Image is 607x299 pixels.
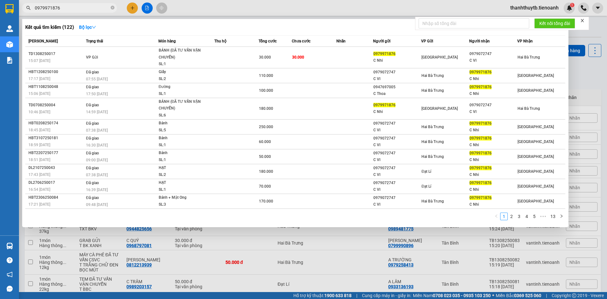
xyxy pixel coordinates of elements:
[259,125,273,129] span: 250.000
[421,184,431,189] span: Đạt Lí
[7,286,13,292] span: message
[523,213,530,220] a: 4
[373,171,421,178] div: C VI
[373,201,421,208] div: C VI
[28,120,84,127] div: HBT0208250174
[259,184,271,189] span: 70.000
[259,169,273,174] span: 180.000
[419,18,529,28] input: Nhập số tổng đài
[558,213,565,220] button: right
[86,39,103,43] span: Trạng thái
[259,55,271,59] span: 30.000
[560,214,563,218] span: right
[159,157,206,164] div: SL: 1
[86,110,108,114] span: 14:59 [DATE]
[373,165,421,171] div: 0979072747
[518,169,554,174] span: [GEOGRAPHIC_DATA]
[523,213,530,220] li: 4
[373,157,421,163] div: C VI
[28,69,84,75] div: HBT1208250100
[469,76,517,82] div: C Nhi
[336,39,346,43] span: Nhãn
[159,194,206,201] div: Bánh + Mật Ong
[6,25,13,32] img: warehouse-icon
[538,213,548,220] span: •••
[158,39,176,43] span: Món hàng
[373,150,421,157] div: 0979072747
[86,128,108,133] span: 07:38 [DATE]
[373,52,395,56] span: 0979971876
[539,20,570,27] span: Kết nối tổng đài
[469,90,517,97] div: C Nhi
[373,120,421,127] div: 0979072747
[159,201,206,208] div: SL: 3
[518,106,540,111] span: Hai Bà Trưng
[159,150,206,157] div: Bánh
[26,6,31,10] span: search
[159,84,206,90] div: Đường
[159,76,206,83] div: SL: 2
[86,136,99,140] span: Đã giao
[28,135,84,141] div: HBT3107250181
[86,151,99,155] span: Đã giao
[580,18,585,23] span: close
[421,88,444,93] span: Hai Bà Trưng
[518,88,554,93] span: [GEOGRAPHIC_DATA]
[469,85,492,89] span: 0979971876
[28,102,84,109] div: TD0708250004
[373,90,421,97] div: C Thoa
[259,73,273,78] span: 110.000
[518,184,554,189] span: [GEOGRAPHIC_DATA]
[508,213,515,220] a: 2
[86,166,99,170] span: Đã giao
[469,201,517,208] div: C Nhi
[28,165,84,171] div: DL2107250043
[28,128,50,132] span: 18:45 [DATE]
[469,151,492,155] span: 0979971876
[28,84,84,90] div: HBT1108250048
[86,55,98,59] span: VP Gửi
[28,39,58,43] span: [PERSON_NAME]
[469,39,490,43] span: Người nhận
[74,22,101,32] button: Bộ lọcdown
[6,41,13,48] img: warehouse-icon
[469,142,517,148] div: C Nhi
[500,213,508,220] li: 1
[259,106,273,111] span: 180.000
[159,90,206,97] div: SL: 1
[518,140,554,144] span: [GEOGRAPHIC_DATA]
[111,5,114,11] span: close-circle
[469,196,492,200] span: 0979971876
[28,143,50,147] span: 18:59 [DATE]
[86,181,99,185] span: Đã giao
[79,25,96,30] strong: Bộ lọc
[159,135,206,142] div: Bánh
[469,166,492,170] span: 0979971876
[549,213,557,220] a: 13
[373,127,421,134] div: C VI
[373,57,421,64] div: C Nhi
[421,73,444,78] span: Hai Bà Trưng
[373,186,421,193] div: C VI
[86,77,108,81] span: 07:55 [DATE]
[28,150,84,156] div: HBT2207250177
[469,136,492,140] span: 0979971876
[508,213,515,220] li: 2
[259,88,273,93] span: 100.000
[28,91,50,96] span: 15:06 [DATE]
[159,69,206,76] div: Giấy
[469,57,517,64] div: C VI
[159,112,206,119] div: SL: 6
[86,103,99,107] span: Đã giao
[159,186,206,193] div: SL: 1
[373,135,421,142] div: 0979072747
[28,194,84,201] div: HBT2306250084
[493,213,500,220] button: left
[7,257,13,263] span: question-circle
[25,24,74,31] h3: Kết quả tìm kiếm ( 122 )
[159,165,206,171] div: HẠT
[469,70,492,74] span: 0979971876
[515,213,523,220] li: 3
[421,154,444,159] span: Hai Bà Trưng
